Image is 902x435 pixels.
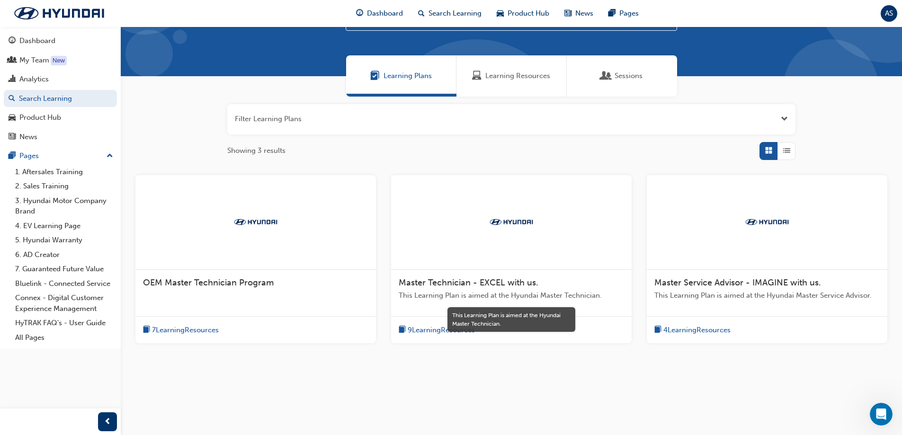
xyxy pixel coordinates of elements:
span: guage-icon [356,8,363,19]
button: AS [881,5,897,22]
span: guage-icon [9,37,16,45]
a: Product Hub [4,109,117,126]
img: Trak [741,217,793,227]
span: book-icon [654,324,661,336]
a: Analytics [4,71,117,88]
span: people-icon [9,56,16,65]
div: Tooltip anchor [51,56,67,65]
span: Dashboard [367,8,403,19]
div: News [19,132,37,142]
span: pages-icon [608,8,616,19]
a: 1. Aftersales Training [11,165,117,179]
div: My Team [19,55,49,66]
span: search-icon [418,8,425,19]
a: 7. Guaranteed Future Value [11,262,117,276]
a: Search Learning [4,90,117,107]
span: Search [353,17,359,27]
a: pages-iconPages [601,4,646,23]
span: Sessions [615,71,643,81]
button: Pages [4,147,117,165]
a: My Team [4,52,117,69]
a: Dashboard [4,32,117,50]
span: book-icon [143,324,150,336]
span: book-icon [399,324,406,336]
a: Connex - Digital Customer Experience Management [11,291,117,316]
div: Dashboard [19,36,55,46]
a: TrakMaster Technician - EXCEL with us.This Learning Plan is aimed at the Hyundai Master Technicia... [391,175,632,344]
span: chart-icon [9,75,16,84]
a: guage-iconDashboard [348,4,411,23]
span: This Learning Plan is aimed at the Hyundai Master Service Advisor. [654,290,880,301]
a: Bluelink - Connected Service [11,276,117,291]
button: Open the filter [781,114,788,124]
a: TrakOEM Master Technician Programbook-icon7LearningResources [135,175,376,344]
span: Master Technician - EXCEL with us. [399,277,538,288]
div: Pages [19,151,39,161]
a: 2. Sales Training [11,179,117,194]
span: car-icon [497,8,504,19]
iframe: Intercom live chat [870,403,893,426]
a: HyTRAK FAQ's - User Guide [11,316,117,330]
button: book-icon9LearningResources [399,324,475,336]
span: pages-icon [9,152,16,160]
a: Learning ResourcesLearning Resources [456,55,567,97]
a: Learning PlansLearning Plans [346,55,456,97]
a: 3. Hyundai Motor Company Brand [11,194,117,219]
img: Trak [230,217,282,227]
a: car-iconProduct Hub [489,4,557,23]
div: Analytics [19,74,49,85]
span: This Learning Plan is aimed at the Hyundai Master Technician. [399,290,624,301]
span: 4 Learning Resources [663,325,731,336]
a: All Pages [11,330,117,345]
a: News [4,128,117,146]
span: Learning Plans [384,71,432,81]
a: SessionsSessions [567,55,677,97]
a: search-iconSearch Learning [411,4,489,23]
button: book-icon4LearningResources [654,324,731,336]
span: Grid [765,145,772,156]
a: news-iconNews [557,4,601,23]
button: DashboardMy TeamAnalyticsSearch LearningProduct HubNews [4,30,117,147]
img: Trak [485,217,537,227]
span: news-icon [564,8,572,19]
span: Product Hub [508,8,549,19]
span: Sessions [601,71,611,81]
a: 6. AD Creator [11,248,117,262]
span: 9 Learning Resources [408,325,475,336]
span: prev-icon [104,416,111,428]
span: car-icon [9,114,16,122]
img: Trak [5,3,114,23]
span: Showing 3 results [227,145,286,156]
div: Product Hub [19,112,61,123]
span: AS [885,8,893,19]
a: 4. EV Learning Page [11,219,117,233]
span: search-icon [9,95,15,103]
span: news-icon [9,133,16,142]
span: Pages [619,8,639,19]
span: up-icon [107,150,113,162]
a: 5. Hyundai Warranty [11,233,117,248]
span: 7 Learning Resources [152,325,219,336]
span: Search Learning [429,8,482,19]
span: News [575,8,593,19]
div: This Learning Plan is aimed at the Hyundai Master Technician. [452,311,571,328]
span: OEM Master Technician Program [143,277,274,288]
span: Master Service Advisor - IMAGINE with us. [654,277,821,288]
span: Learning Plans [370,71,380,81]
button: book-icon7LearningResources [143,324,219,336]
span: Learning Resources [472,71,482,81]
span: List [783,145,790,156]
a: TrakMaster Service Advisor - IMAGINE with us.This Learning Plan is aimed at the Hyundai Master Se... [647,175,887,344]
span: Learning Resources [485,71,550,81]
